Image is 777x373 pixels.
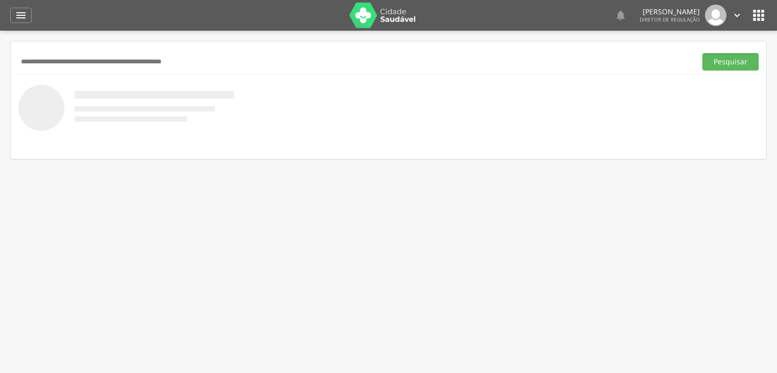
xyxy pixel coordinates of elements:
[702,53,759,71] button: Pesquisar
[615,9,627,21] i: 
[750,7,767,24] i: 
[640,16,700,23] span: Diretor de regulação
[10,8,32,23] a: 
[615,5,627,26] a: 
[732,5,743,26] a: 
[640,8,700,15] p: [PERSON_NAME]
[732,10,743,21] i: 
[15,9,27,21] i: 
